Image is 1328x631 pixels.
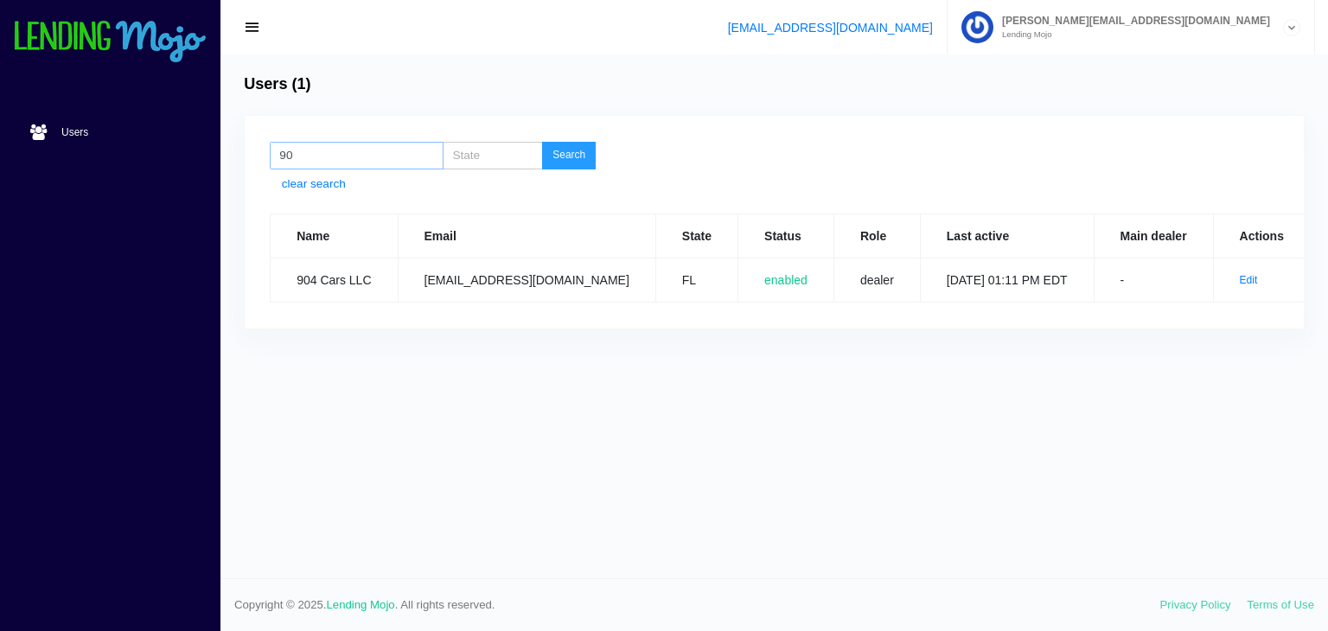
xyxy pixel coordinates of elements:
td: FL [655,258,737,303]
input: State [443,142,543,169]
th: Last active [920,214,1094,258]
td: [EMAIL_ADDRESS][DOMAIN_NAME] [398,258,655,303]
span: [PERSON_NAME][EMAIL_ADDRESS][DOMAIN_NAME] [993,16,1270,26]
span: enabled [764,273,808,287]
small: Lending Mojo [993,30,1270,39]
a: Lending Mojo [327,598,395,611]
a: Terms of Use [1247,598,1314,611]
td: 904 Cars LLC [271,258,398,303]
td: dealer [833,258,920,303]
th: State [655,214,737,258]
th: Actions [1213,214,1310,258]
span: Users [61,127,88,137]
th: Name [271,214,398,258]
span: Copyright © 2025. . All rights reserved. [234,596,1160,614]
img: logo-small.png [13,21,207,64]
a: clear search [282,175,346,193]
img: Profile image [961,11,993,43]
td: - [1094,258,1213,303]
td: [DATE] 01:11 PM EDT [920,258,1094,303]
th: Email [398,214,655,258]
a: [EMAIL_ADDRESS][DOMAIN_NAME] [728,21,933,35]
a: Edit [1240,274,1258,286]
th: Status [738,214,834,258]
h4: Users (1) [244,75,310,94]
th: Role [833,214,920,258]
a: Privacy Policy [1160,598,1231,611]
th: Main dealer [1094,214,1213,258]
input: Search name/email [270,142,444,169]
button: Search [542,142,596,169]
